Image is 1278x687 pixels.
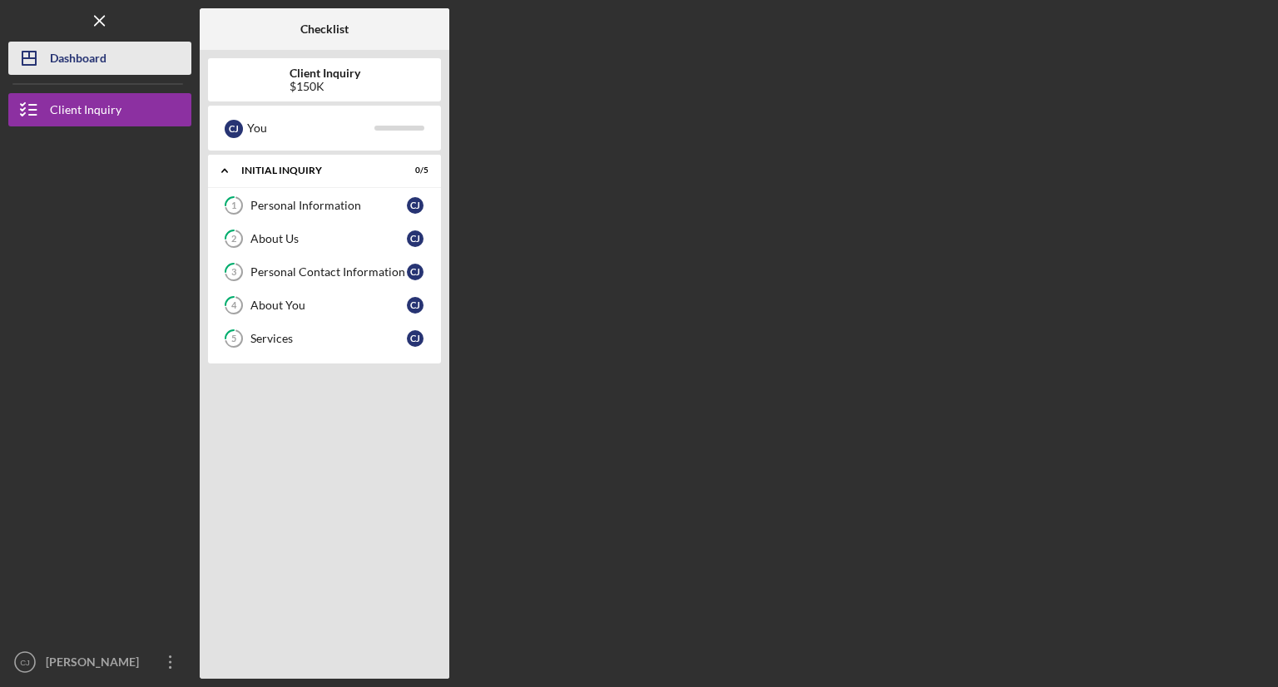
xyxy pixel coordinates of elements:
div: C J [407,264,424,280]
div: About Us [250,232,407,245]
div: Dashboard [50,42,106,79]
text: CJ [20,658,30,667]
div: About You [250,299,407,312]
div: Personal Information [250,199,407,212]
div: $150K [290,80,360,93]
tspan: 2 [231,234,236,245]
button: Dashboard [8,42,191,75]
b: Client Inquiry [290,67,360,80]
tspan: 5 [231,334,236,344]
div: C J [407,330,424,347]
a: 5ServicesCJ [216,322,433,355]
tspan: 1 [231,200,236,211]
a: 3Personal Contact InformationCJ [216,255,433,289]
div: Initial Inquiry [241,166,387,175]
a: 2About UsCJ [216,222,433,255]
div: [PERSON_NAME] [42,645,150,683]
b: Checklist [300,22,349,36]
div: You [247,114,374,142]
button: Client Inquiry [8,93,191,126]
a: 4About YouCJ [216,289,433,322]
div: Personal Contact Information [250,265,407,279]
tspan: 3 [231,267,236,278]
div: C J [407,197,424,214]
button: CJ[PERSON_NAME] [8,645,191,679]
div: C J [407,297,424,314]
div: Services [250,332,407,345]
a: 1Personal InformationCJ [216,189,433,222]
tspan: 4 [231,300,237,311]
div: C J [225,120,243,138]
div: C J [407,230,424,247]
div: Client Inquiry [50,93,121,131]
div: 0 / 5 [399,166,428,175]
